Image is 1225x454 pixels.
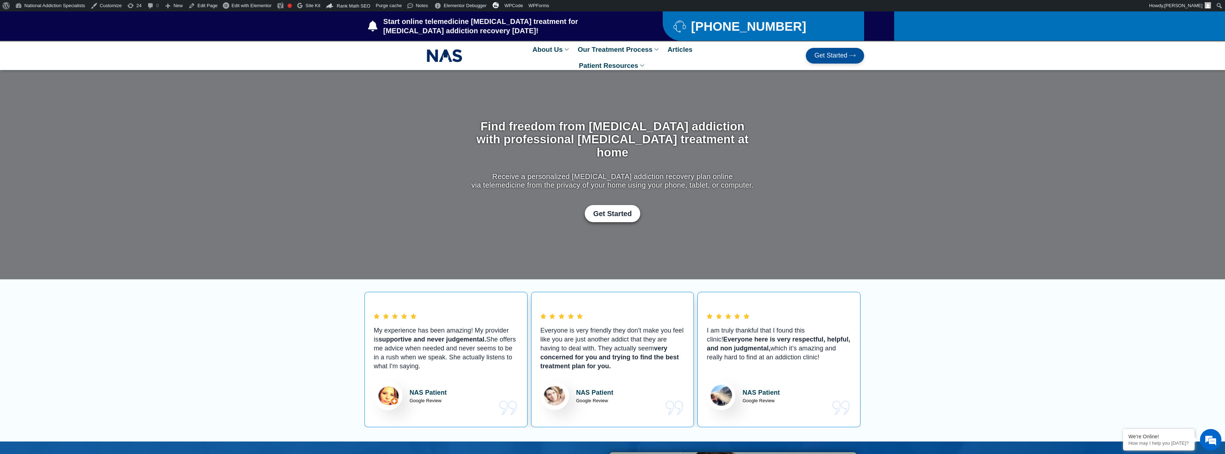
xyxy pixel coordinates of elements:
strong: NAS Patient [576,389,613,396]
a: Get Started [585,205,641,222]
p: Receive a personalized [MEDICAL_DATA] addiction recovery plan online via telemedicine from the pr... [470,172,755,189]
p: My experience has been amazing! My provider is She offers me advice when needed and never seems t... [374,326,518,371]
p: I am truly thankful that I found this clinic! which it’s amazing and really hard to find at an ad... [707,326,851,371]
img: Lisa Review for National Addiction Specialists Top Rated Suboxone Clinic [374,381,402,410]
p: How may I help you today? [1128,440,1189,446]
div: 1 / 5 [364,292,528,427]
div: 3 / 5 [697,292,861,427]
a: About Us [529,41,574,58]
img: Amiee Review for National Addiction Specialists Top Rated Suboxone Clinic [707,381,735,410]
a: Start online telemedicine [MEDICAL_DATA] treatment for [MEDICAL_DATA] addiction recovery [DATE]! [368,17,634,35]
span: Edit with Elementor [231,3,271,8]
div: 2 / 5 [531,292,694,427]
strong: NAS Patient [743,389,780,396]
b: very concerned for you and trying to find the best treatment plan for you. [540,345,679,370]
b: supportive and never judgemental. [378,336,486,343]
a: Patient Resources [575,58,650,74]
img: svg+xml;base64,PHN2ZyB4bWxucz0iaHR0cDovL3d3dy53My5vcmcvMjAwMC9zdmciIHZpZXdCb3g9IjAgMCAzMiAzMiI+PG... [493,2,499,8]
span: Google Review [743,398,774,403]
span: Start online telemedicine [MEDICAL_DATA] treatment for [MEDICAL_DATA] addiction recovery [DATE]! [382,17,634,35]
div: We're Online! [1128,434,1189,439]
span: Get Started [593,209,632,218]
span: Site Kit [305,3,320,8]
span: [PERSON_NAME] [1164,3,1202,8]
p: Everyone is very friendly they don't make you feel like you are just another addict that they are... [540,326,685,371]
span: Google Review [576,398,608,403]
a: Articles [664,41,696,58]
span: [PHONE_NUMBER] [689,22,806,31]
a: Our Treatment Process [574,41,664,58]
strong: NAS Patient [410,389,447,396]
span: Rank Math SEO [337,3,371,9]
img: NAS_email_signature-removebg-preview.png [427,48,462,64]
b: Everyone here is very respectful, helpful, and non judgmental, [707,336,850,352]
div: Focus keyphrase not set [288,4,292,8]
img: Christina Review for National Addiction Specialists Top Rated Suboxone Clinic [540,381,569,410]
span: Get Started [814,52,847,59]
div: Get Started with Suboxone Treatment by filling-out this new patient packet form [470,205,755,222]
a: Get Started [806,48,864,64]
h1: Find freedom from [MEDICAL_DATA] addiction with professional [MEDICAL_DATA] treatment at home [470,120,755,159]
span: Google Review [410,398,441,403]
a: [PHONE_NUMBER] [673,20,846,33]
